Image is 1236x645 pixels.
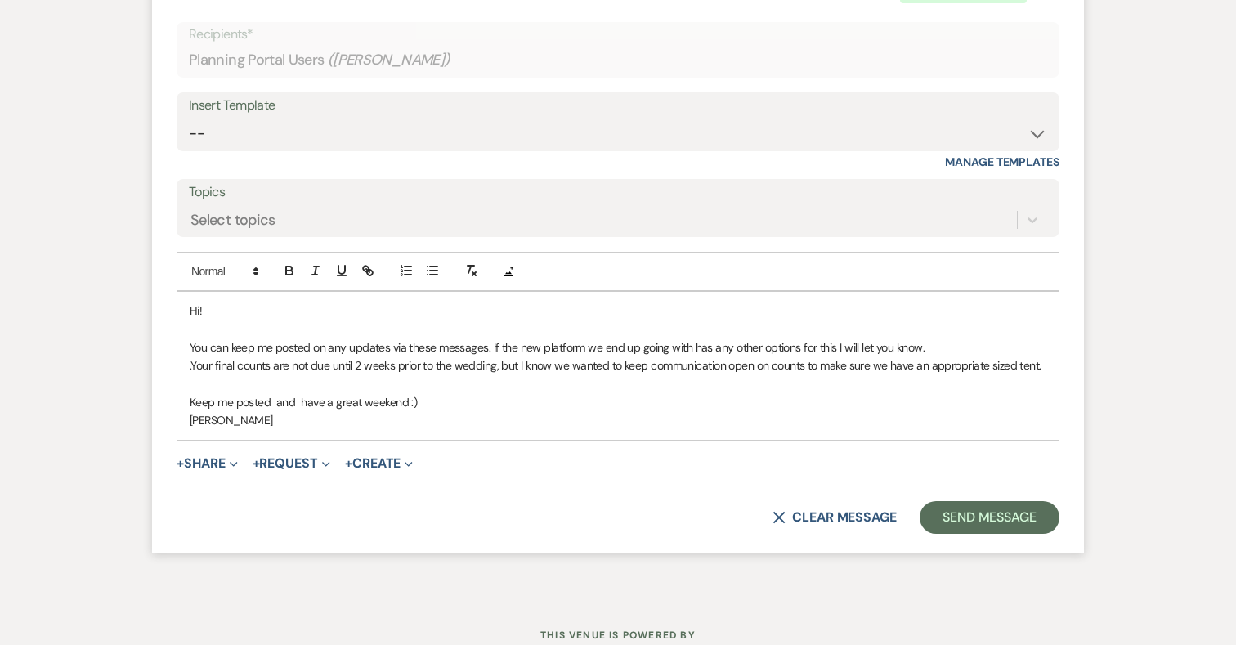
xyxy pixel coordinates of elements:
[189,44,1047,76] div: Planning Portal Users
[253,457,260,470] span: +
[189,24,1047,45] p: Recipients*
[772,511,897,524] button: Clear message
[190,411,1046,429] p: [PERSON_NAME]
[190,393,1046,411] p: Keep me posted and have a great weekend :)
[190,338,1046,356] p: You can keep me posted on any updates via these messages. If the new platform we end up going wit...
[190,356,1046,374] p: .Your final counts are not due until 2 weeks prior to the wedding, but I know we wanted to keep c...
[190,302,1046,320] p: Hi!
[190,208,275,231] div: Select topics
[253,457,330,470] button: Request
[345,457,352,470] span: +
[177,457,184,470] span: +
[189,94,1047,118] div: Insert Template
[945,155,1059,169] a: Manage Templates
[177,457,238,470] button: Share
[189,181,1047,204] label: Topics
[345,457,413,470] button: Create
[920,501,1059,534] button: Send Message
[328,49,450,71] span: ( [PERSON_NAME] )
